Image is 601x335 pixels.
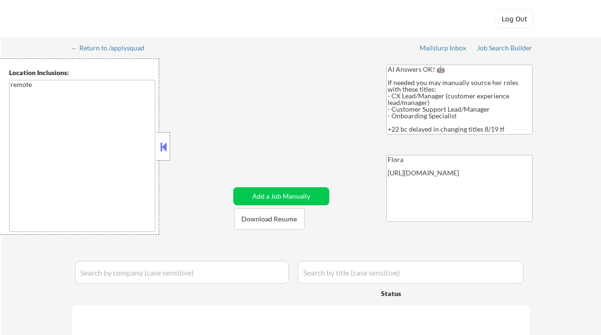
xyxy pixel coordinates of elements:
[298,261,524,284] input: Search by title (case sensitive)
[477,45,533,51] div: Job Search Builder
[381,285,463,302] div: Status
[234,208,305,230] button: Download Resume
[420,45,467,51] div: Mailslurp Inbox
[71,45,153,51] div: ← Return to /applysquad
[420,44,467,54] a: Mailslurp Inbox
[9,68,155,77] div: Location Inclusions:
[75,261,289,284] input: Search by company (case sensitive)
[233,187,329,205] button: Add a Job Manually
[477,44,533,54] a: Job Search Builder
[496,10,534,29] button: Log Out
[71,44,153,54] a: ← Return to /applysquad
